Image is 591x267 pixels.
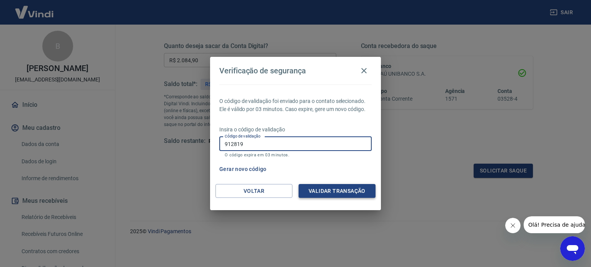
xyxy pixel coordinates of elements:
[505,218,521,233] iframe: Fechar mensagem
[216,162,270,176] button: Gerar novo código
[225,153,366,158] p: O código expira em 03 minutos.
[219,126,372,134] p: Insira o código de validação
[219,66,306,75] h4: Verificação de segurança
[299,184,376,198] button: Validar transação
[524,216,585,233] iframe: Mensagem da empresa
[219,97,372,113] p: O código de validação foi enviado para o contato selecionado. Ele é válido por 03 minutos. Caso e...
[215,184,292,198] button: Voltar
[5,5,65,12] span: Olá! Precisa de ajuda?
[560,236,585,261] iframe: Botão para abrir a janela de mensagens
[225,133,260,139] label: Código de validação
